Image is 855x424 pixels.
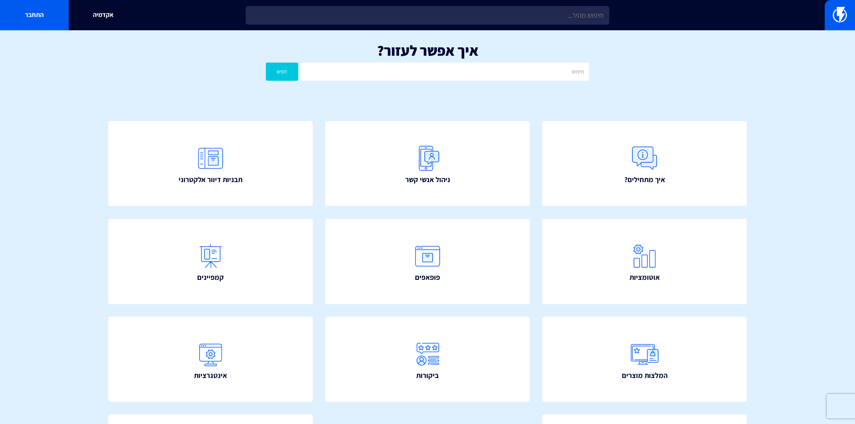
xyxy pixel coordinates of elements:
[266,63,298,81] button: חפש
[108,121,313,206] a: תבניות דיוור אלקטרוני
[542,317,747,402] a: המלצות מוצרים
[194,370,227,381] span: אינטגרציות
[197,272,224,283] span: קמפיינים
[325,219,530,304] a: פופאפים
[179,174,242,185] span: תבניות דיוור אלקטרוני
[246,6,609,25] input: חיפוש מהיר...
[12,42,843,59] h1: איך אפשר לעזור?
[405,174,450,185] span: ניהול אנשי קשר
[622,370,668,381] span: המלצות מוצרים
[325,317,530,402] a: ביקורות
[542,121,747,206] a: איך מתחילים?
[325,121,530,206] a: ניהול אנשי קשר
[415,272,440,283] span: פופאפים
[416,370,439,381] span: ביקורות
[108,219,313,304] a: קמפיינים
[542,219,747,304] a: אוטומציות
[624,174,665,185] span: איך מתחילים?
[108,317,313,402] a: אינטגרציות
[630,272,660,283] span: אוטומציות
[300,63,589,81] input: חיפוש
